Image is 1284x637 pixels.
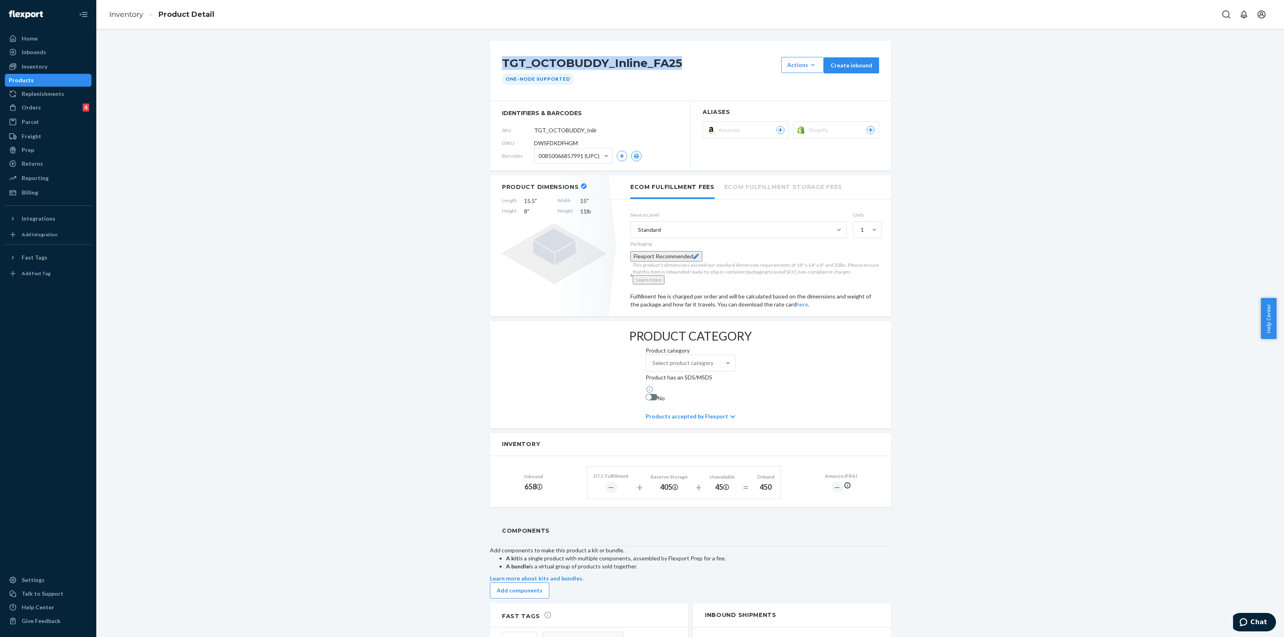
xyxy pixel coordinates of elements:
[535,197,537,204] span: "
[757,482,774,493] div: 450
[538,149,599,163] span: 00850066857991 (UPC)
[22,215,55,223] div: Integrations
[693,603,891,627] h2: Inbound Shipments
[5,601,91,614] a: Help Center
[158,10,214,19] a: Product Detail
[646,347,735,355] p: Product category
[22,603,54,611] div: Help Center
[5,157,91,170] a: Returns
[824,57,879,73] button: Create inbound
[630,240,879,247] p: Packaging
[5,212,91,225] button: Integrations
[22,132,41,140] div: Freight
[5,46,91,59] a: Inbounds
[853,211,879,218] label: Units
[630,292,879,308] div: Fulfillment fee is charged per order and will be calculated based on the dimensions and weight of...
[630,211,847,218] label: Service Level
[502,127,534,134] span: SKU
[524,207,550,215] span: 8
[22,576,45,584] div: Settings
[593,473,629,479] div: DTC Fulfillment
[650,473,688,480] div: Reserve Storage
[637,480,642,495] div: +
[587,197,589,204] span: "
[22,90,64,98] div: Replenishments
[109,10,143,19] a: Inventory
[524,482,543,492] div: 658
[646,373,735,381] p: Product has an SDS/MSDS
[709,482,735,493] div: 45
[502,57,777,73] h1: TGT_OCTOBUDDY_Inline_FA25
[22,118,39,126] div: Parcel
[1218,6,1234,22] button: Open Search Box
[557,197,573,205] span: Width
[502,207,517,215] span: Height
[75,6,91,22] button: Close Navigation
[83,103,89,112] div: 4
[580,197,606,205] span: 15
[22,103,41,112] div: Orders
[22,617,61,625] div: Give Feedback
[22,189,38,197] div: Billing
[658,395,665,402] span: No
[646,404,735,428] div: Products accepted by Flexport
[787,61,818,69] div: Actions
[22,63,47,71] div: Inventory
[5,587,91,600] button: Talk to Support
[630,251,702,262] button: Flexport Recommended
[22,231,57,238] div: Add Integration
[490,574,583,582] button: Learn more about kits and bundles.
[22,590,63,598] div: Talk to Support
[5,87,91,100] a: Replenishments
[629,329,752,343] h2: PRODUCT CATEGORY
[5,130,91,143] a: Freight
[793,122,879,138] button: Shopify
[1236,6,1252,22] button: Open notifications
[650,482,688,493] div: 405
[5,32,91,45] a: Home
[5,228,91,241] a: Add Integration
[696,480,701,495] div: +
[502,109,678,117] span: identifiers & barcodes
[502,183,579,191] h2: Product Dimensions
[1261,298,1276,339] span: Help Center
[630,175,715,199] li: Ecom Fulfillment Fees
[718,126,743,134] span: Amazon
[633,262,879,284] div: This product's dimensions exceed our standard dimension requirements of 18" x 14" x 8" and 20lbs....
[502,611,552,620] h2: Fast Tags
[5,172,91,185] a: Reporting
[713,359,714,367] input: Select product category
[5,186,91,199] a: Billing
[5,60,91,73] a: Inventory
[9,10,43,18] img: Flexport logo
[638,226,661,234] div: Standard
[506,562,891,570] li: is a virtual group of products sold together.
[652,359,713,367] div: Select product category
[703,122,789,138] button: Amazon
[22,270,51,277] div: Add Fast Tag
[524,473,543,480] div: Inbound
[490,546,891,582] div: Add components to make this product a kit or bundle.
[22,48,46,56] div: Inbounds
[5,251,91,264] button: Fast Tags
[103,3,221,26] ol: breadcrumbs
[831,482,844,493] div: ―
[506,555,519,562] b: A kit
[22,34,38,43] div: Home
[534,139,578,147] span: DWSFDKDFHGM
[502,140,534,146] span: DSKU
[502,152,534,159] span: Barcodes
[22,160,43,168] div: Returns
[524,197,550,205] span: 15.5
[502,441,879,447] h2: Inventory
[9,76,34,84] div: Products
[502,73,574,84] div: One-Node Supported
[861,226,864,234] div: 1
[5,574,91,586] a: Settings
[5,267,91,280] a: Add Fast Tag
[743,480,749,495] div: =
[703,109,879,115] h2: Aliases
[605,482,618,493] div: ―
[502,197,517,205] span: Length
